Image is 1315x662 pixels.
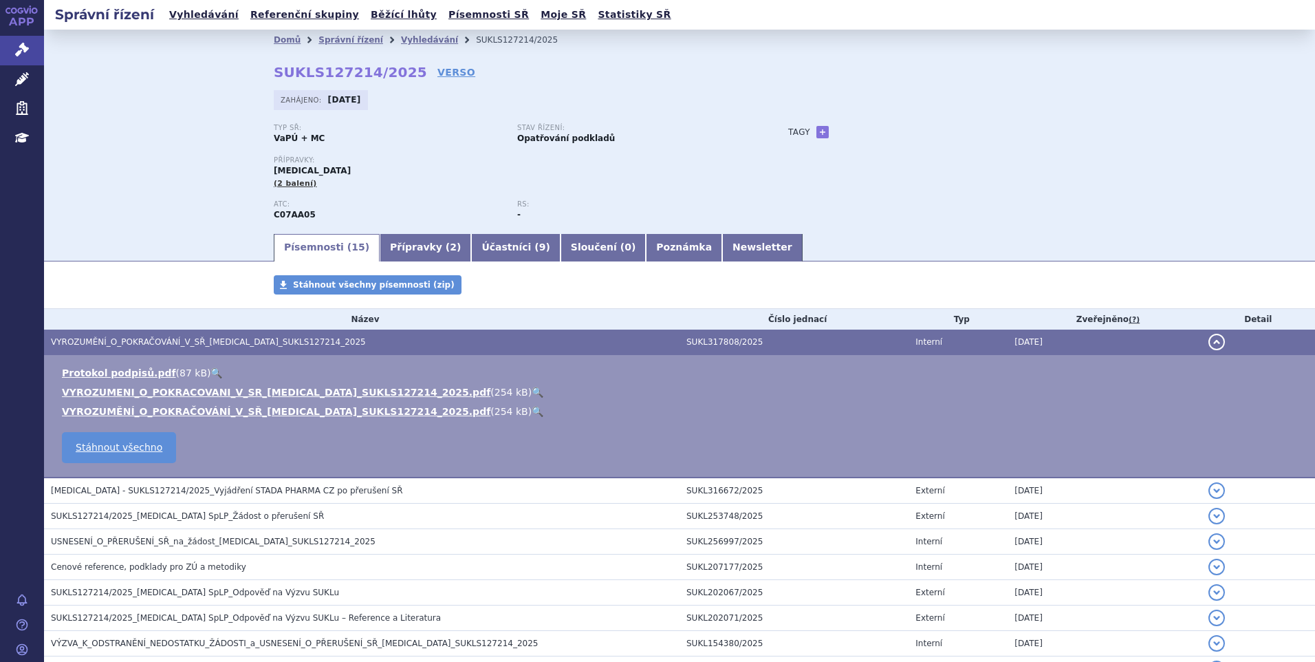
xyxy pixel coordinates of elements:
[274,210,316,220] strong: PROPRANOLOL
[915,537,942,546] span: Interní
[1008,504,1201,529] td: [DATE]
[274,35,301,45] a: Domů
[1129,315,1140,325] abbr: (?)
[318,35,383,45] a: Správní řízení
[210,367,222,378] a: 🔍
[165,6,243,24] a: Vyhledávání
[281,94,324,105] span: Zahájeno:
[1208,559,1225,575] button: detail
[246,6,363,24] a: Referenční skupiny
[380,234,471,261] a: Přípravky (2)
[51,613,441,623] span: SUKLS127214/2025_Propranolol SpLP_Odpověď na Výzvu SUKLu – Reference a Literatura
[915,639,942,648] span: Interní
[180,367,207,378] span: 87 kB
[1008,309,1201,330] th: Zveřejněno
[51,537,376,546] span: USNESENÍ_O_PŘERUŠENÍ_SŘ_na_žádost_PROPRANOLOL_SUKLS127214_2025
[401,35,458,45] a: Vyhledávání
[624,242,631,253] span: 0
[517,210,521,220] strong: -
[1208,334,1225,350] button: detail
[1008,330,1201,355] td: [DATE]
[328,95,361,105] strong: [DATE]
[62,367,176,378] a: Protokol podpisů.pdf
[722,234,803,261] a: Newsletter
[1008,478,1201,504] td: [DATE]
[680,309,909,330] th: Číslo jednací
[536,6,590,24] a: Moje SŘ
[1208,584,1225,601] button: detail
[680,580,909,606] td: SUKL202067/2025
[62,405,1301,418] li: ( )
[51,511,324,521] span: SUKLS127214/2025_Propranolol SpLP_Žádost o přerušení SŘ
[816,126,829,138] a: +
[1008,631,1201,656] td: [DATE]
[1008,529,1201,555] td: [DATE]
[51,639,538,648] span: VÝZVA_K_ODSTRANĚNÍ_NEDOSTATKU_ŽÁDOSTI_a_USNESENÍ_O_PŘERUŠENÍ_SŘ_PROPRANOLOL_SUKLS127214_2025
[274,200,503,209] p: ATC:
[495,406,528,417] span: 254 kB
[274,179,317,188] span: (2 balení)
[915,588,944,597] span: Externí
[915,562,942,572] span: Interní
[680,529,909,555] td: SUKL256997/2025
[1208,610,1225,626] button: detail
[274,64,427,81] strong: SUKLS127214/2025
[517,124,747,132] p: Stav řízení:
[450,242,457,253] span: 2
[274,234,380,261] a: Písemnosti (15)
[680,478,909,504] td: SUKL316672/2025
[62,387,490,398] a: VYROZUMENI_O_POKRACOVANI_V_SR_[MEDICAL_DATA]_SUKLS127214_2025.pdf
[437,65,475,79] a: VERSO
[915,511,944,521] span: Externí
[444,6,533,24] a: Písemnosti SŘ
[62,432,176,463] a: Stáhnout všechno
[788,124,810,140] h3: Tagy
[51,486,403,495] span: Propranolol - SUKLS127214/2025_Vyjádření STADA PHARMA CZ po přerušení SŘ
[680,555,909,580] td: SUKL207177/2025
[62,366,1301,380] li: ( )
[517,200,747,209] p: RS:
[680,504,909,529] td: SUKL253748/2025
[471,234,560,261] a: Účastníci (9)
[561,234,646,261] a: Sloučení (0)
[274,166,351,175] span: [MEDICAL_DATA]
[274,124,503,132] p: Typ SŘ:
[1208,635,1225,652] button: detail
[44,5,165,24] h2: Správní řízení
[915,337,942,347] span: Interní
[915,486,944,495] span: Externí
[495,387,528,398] span: 254 kB
[51,588,339,597] span: SUKLS127214/2025_Propranolol SpLP_Odpověď na Výzvu SUKLu
[680,631,909,656] td: SUKL154380/2025
[539,242,546,253] span: 9
[1208,533,1225,550] button: detail
[680,606,909,631] td: SUKL202071/2025
[1008,555,1201,580] td: [DATE]
[532,387,543,398] a: 🔍
[1202,309,1315,330] th: Detail
[1008,606,1201,631] td: [DATE]
[367,6,441,24] a: Běžící lhůty
[532,406,543,417] a: 🔍
[274,156,761,164] p: Přípravky:
[351,242,365,253] span: 15
[51,562,246,572] span: Cenové reference, podklady pro ZÚ a metodiky
[274,275,461,295] a: Stáhnout všechny písemnosti (zip)
[293,280,455,290] span: Stáhnout všechny písemnosti (zip)
[44,309,680,330] th: Název
[62,385,1301,399] li: ( )
[51,337,366,347] span: VYROZUMĚNÍ_O_POKRAČOVÁNÍ_V_SŘ_PROPRANOLOL_SUKLS127214_2025
[646,234,722,261] a: Poznámka
[594,6,675,24] a: Statistiky SŘ
[680,330,909,355] td: SUKL317808/2025
[1208,508,1225,524] button: detail
[274,134,325,143] strong: VaPÚ + MC
[62,406,490,417] a: VYROZUMĚNÍ_O_POKRAČOVÁNÍ_V_SŘ_[MEDICAL_DATA]_SUKLS127214_2025.pdf
[915,613,944,623] span: Externí
[909,309,1008,330] th: Typ
[476,30,576,50] li: SUKLS127214/2025
[1008,580,1201,606] td: [DATE]
[1208,482,1225,499] button: detail
[517,134,615,143] strong: Opatřování podkladů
